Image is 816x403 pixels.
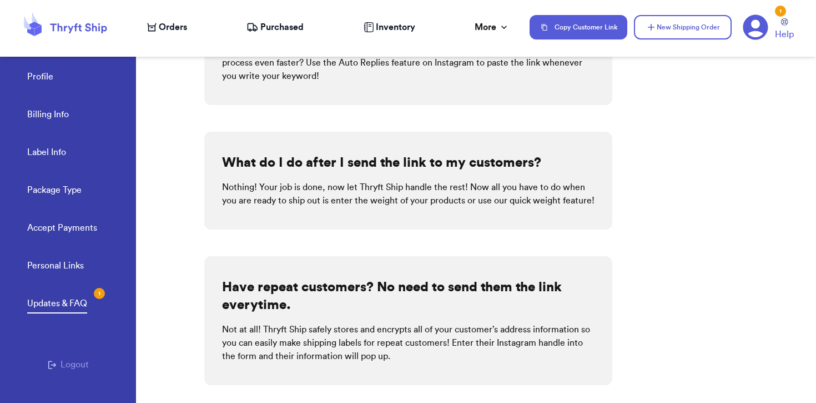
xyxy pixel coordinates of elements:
[376,21,415,34] span: Inventory
[743,14,768,40] a: 1
[27,259,84,275] a: Personal Links
[775,28,794,41] span: Help
[27,297,87,310] div: Updates & FAQ
[260,21,304,34] span: Purchased
[775,18,794,41] a: Help
[222,181,595,207] p: Nothing! Your job is done, now let Thryft Ship handle the rest! Now all you have to do when you a...
[27,221,97,237] a: Accept Payments
[27,297,87,314] a: Updates & FAQ1
[222,323,595,363] p: Not at all! Thryft Ship safely stores and encrypts all of your customer’s address information so ...
[159,21,187,34] span: Orders
[475,21,510,34] div: More
[246,21,304,34] a: Purchased
[48,358,89,371] button: Logout
[364,21,415,34] a: Inventory
[27,146,66,161] a: Label Info
[147,21,187,34] a: Orders
[634,15,732,39] button: New Shipping Order
[27,183,82,199] a: Package Type
[27,108,69,123] a: Billing Info
[222,278,595,314] h2: Have repeat customers? No need to send them the link everytime.
[222,154,541,172] h2: What do I do after I send the link to my customers?
[775,6,786,17] div: 1
[530,15,627,39] button: Copy Customer Link
[27,70,53,86] a: Profile
[94,288,105,299] div: 1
